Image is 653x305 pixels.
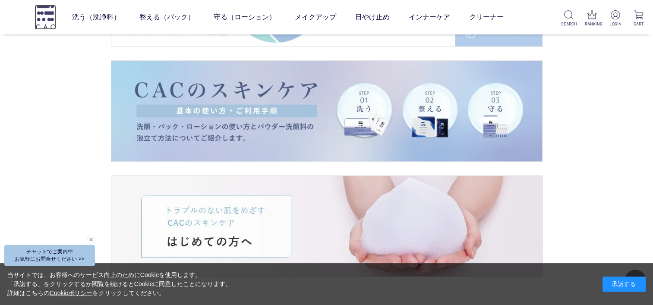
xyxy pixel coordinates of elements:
[111,176,542,276] a: はじめての方へはじめての方へ
[355,5,389,29] a: 日やけ止め
[139,5,194,29] a: 整える（パック）
[584,10,599,27] a: RANKING
[294,5,336,29] a: メイクアップ
[213,5,275,29] a: 守る（ローション）
[50,289,93,296] a: Cookieポリシー
[111,61,542,161] img: CACの使い方
[631,10,646,27] a: CART
[408,5,450,29] a: インナーケア
[35,5,56,29] img: logo
[111,61,542,161] a: CACの使い方CACの使い方
[561,21,576,27] p: SEARCH
[603,277,646,292] div: 承諾する
[7,271,232,298] div: 当サイトでは、お客様へのサービス向上のためにCookieを使用します。 「承諾する」をクリックするか閲覧を続けるとCookieに同意したことになります。 詳細はこちらの をクリックしてください。
[608,10,623,27] a: LOGIN
[631,21,646,27] p: CART
[469,5,503,29] a: クリーナー
[584,21,599,27] p: RANKING
[608,21,623,27] p: LOGIN
[72,5,120,29] a: 洗う（洗浄料）
[111,176,542,276] img: はじめての方へ
[561,10,576,27] a: SEARCH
